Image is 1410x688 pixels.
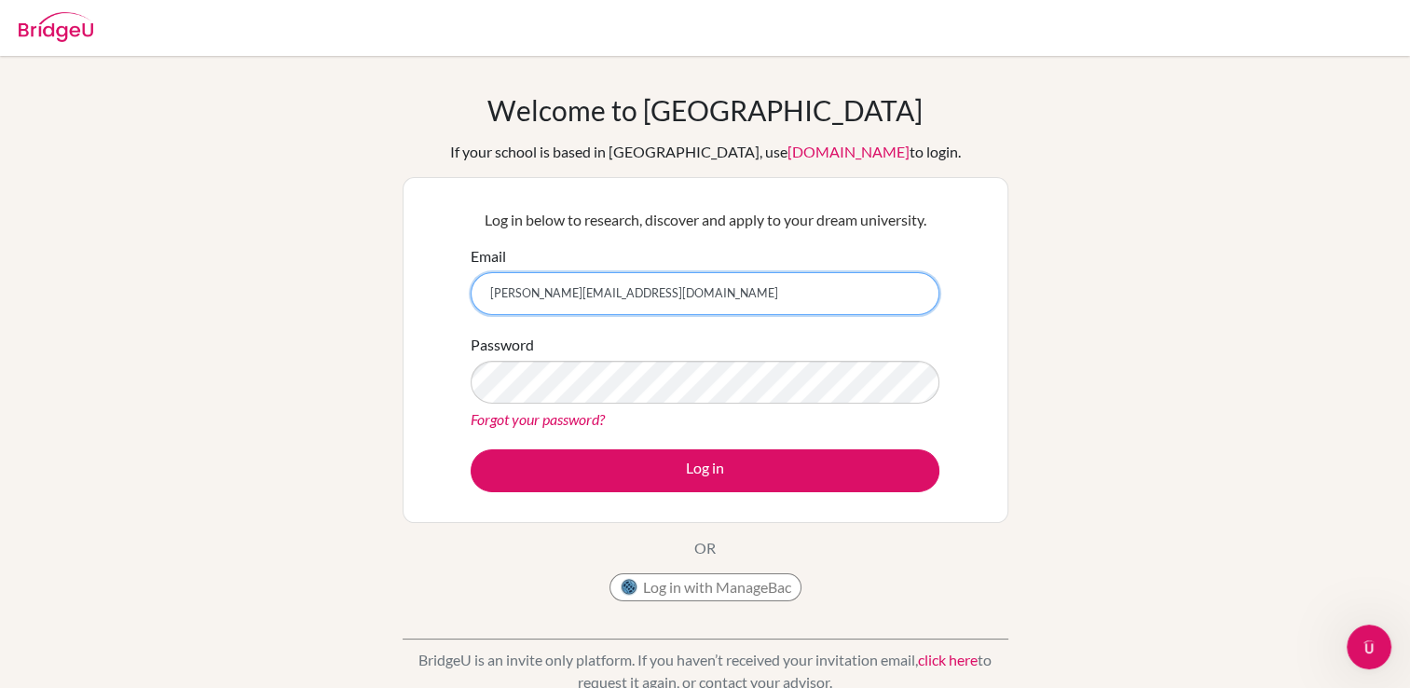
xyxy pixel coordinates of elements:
a: [DOMAIN_NAME] [787,143,910,160]
button: Log in [471,449,939,492]
p: Log in below to research, discover and apply to your dream university. [471,209,939,231]
img: Bridge-U [19,12,93,42]
label: Email [471,245,506,268]
iframe: Intercom live chat [1347,625,1391,669]
button: Log in with ManageBac [609,573,801,601]
label: Password [471,334,534,356]
a: Forgot your password? [471,410,605,428]
p: OR [694,537,716,559]
a: click here [918,651,978,668]
div: If your school is based in [GEOGRAPHIC_DATA], use to login. [450,141,961,163]
h1: Welcome to [GEOGRAPHIC_DATA] [487,93,923,127]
